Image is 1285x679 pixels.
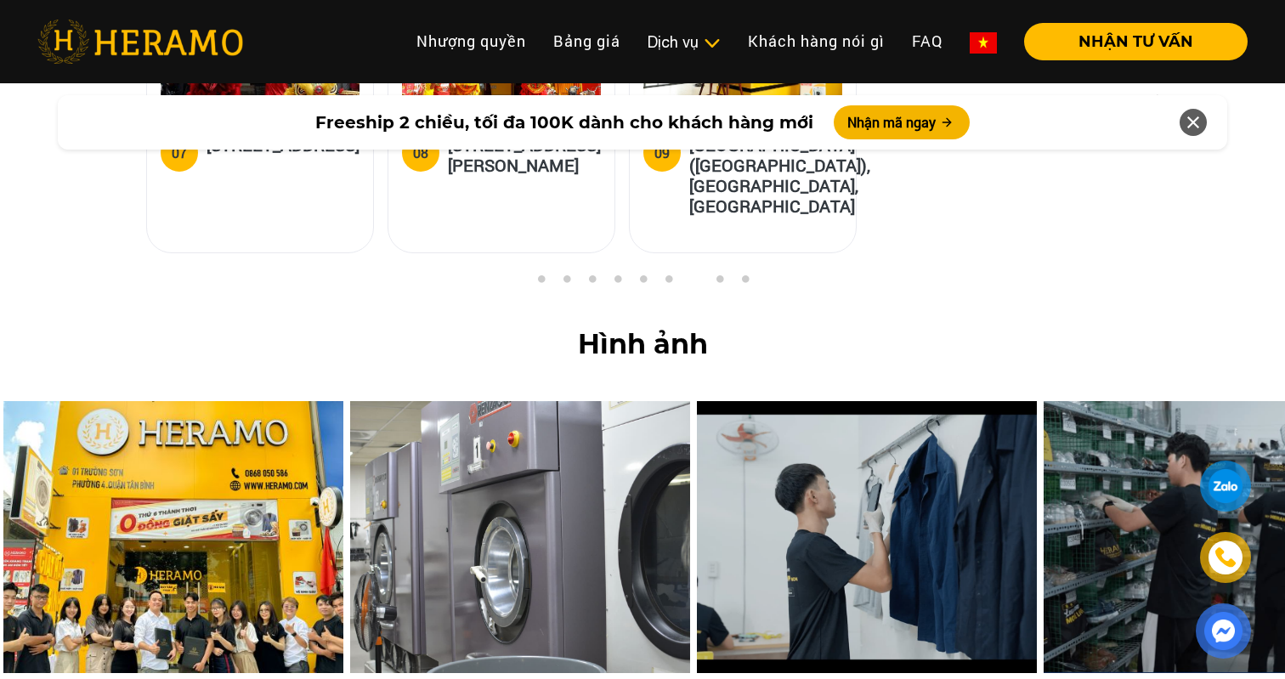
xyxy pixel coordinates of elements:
button: 3 [583,274,600,291]
h5: [STREET_ADDRESS][PERSON_NAME] [448,134,601,175]
a: NHẬN TƯ VẤN [1010,34,1248,49]
button: 2 [558,274,575,291]
button: NHẬN TƯ VẤN [1024,23,1248,60]
h5: [GEOGRAPHIC_DATA] ([GEOGRAPHIC_DATA]), [GEOGRAPHIC_DATA], [GEOGRAPHIC_DATA] [689,134,870,216]
button: 9 [736,274,753,291]
img: hinh-anh-desktop-7.jpg [350,401,690,673]
img: subToggleIcon [703,35,721,52]
button: 1 [532,274,549,291]
button: Nhận mã ngay [834,105,970,139]
a: Bảng giá [540,23,634,59]
img: hinh-anh-desktop-8.jpg [697,401,1037,673]
button: 4 [609,274,626,291]
button: 6 [659,274,676,291]
a: Nhượng quyền [403,23,540,59]
img: heramo-logo.png [37,20,243,64]
a: Khách hàng nói gì [734,23,898,59]
button: 8 [710,274,727,291]
button: 7 [685,274,702,291]
img: vn-flag.png [970,32,997,54]
img: hinh-anh-desktop-1.jpg [3,401,343,673]
h2: Hình ảnh [27,328,1258,360]
span: Freeship 2 chiều, tối đa 100K dành cho khách hàng mới [315,110,813,135]
button: 5 [634,274,651,291]
a: FAQ [898,23,956,59]
img: phone-icon [1214,546,1237,569]
div: Dịch vụ [648,31,721,54]
a: phone-icon [1203,535,1248,580]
